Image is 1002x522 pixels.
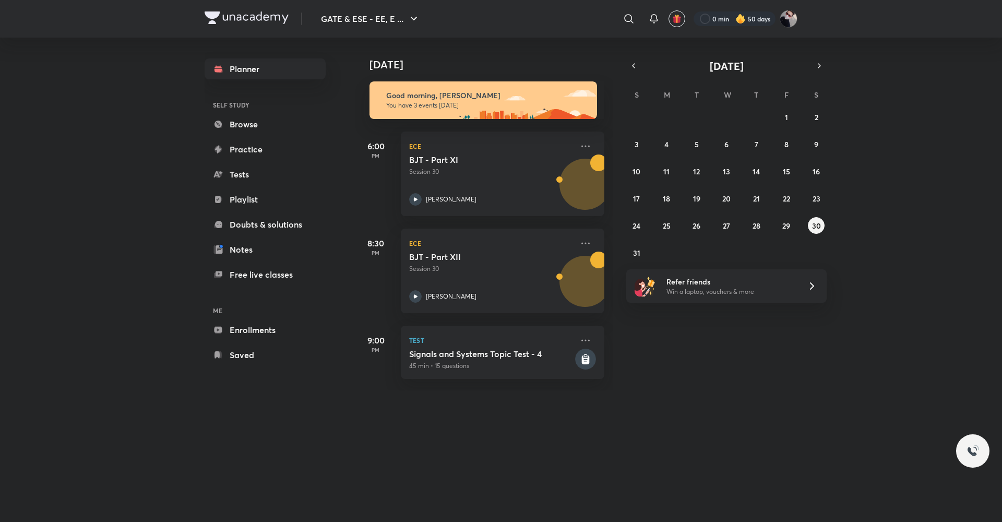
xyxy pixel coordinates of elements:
[369,81,597,119] img: morning
[560,262,610,312] img: Avatar
[808,190,825,207] button: August 23, 2025
[205,139,326,160] a: Practice
[718,163,735,180] button: August 13, 2025
[723,167,730,176] abbr: August 13, 2025
[386,91,588,100] h6: Good morning, [PERSON_NAME]
[409,237,573,250] p: ECE
[205,114,326,135] a: Browse
[355,237,397,250] h5: 8:30
[693,194,700,204] abbr: August 19, 2025
[205,319,326,340] a: Enrollments
[355,152,397,159] p: PM
[355,250,397,256] p: PM
[722,194,731,204] abbr: August 20, 2025
[718,217,735,234] button: August 27, 2025
[753,194,760,204] abbr: August 21, 2025
[369,58,615,71] h4: [DATE]
[723,221,730,231] abbr: August 27, 2025
[778,136,795,152] button: August 8, 2025
[205,239,326,260] a: Notes
[778,163,795,180] button: August 15, 2025
[409,252,539,262] h5: BJT - Part XII
[688,136,705,152] button: August 5, 2025
[409,155,539,165] h5: BJT - Part XI
[812,221,821,231] abbr: August 30, 2025
[748,163,765,180] button: August 14, 2025
[688,163,705,180] button: August 12, 2025
[409,264,573,274] p: Session 30
[658,163,675,180] button: August 11, 2025
[783,194,790,204] abbr: August 22, 2025
[808,163,825,180] button: August 16, 2025
[205,11,289,27] a: Company Logo
[628,163,645,180] button: August 10, 2025
[635,139,639,149] abbr: August 3, 2025
[663,167,670,176] abbr: August 11, 2025
[205,11,289,24] img: Company Logo
[628,217,645,234] button: August 24, 2025
[778,109,795,125] button: August 1, 2025
[666,287,795,296] p: Win a laptop, vouchers & more
[635,276,655,296] img: referral
[628,190,645,207] button: August 17, 2025
[669,10,685,27] button: avatar
[748,190,765,207] button: August 21, 2025
[664,90,670,100] abbr: Monday
[808,109,825,125] button: August 2, 2025
[628,244,645,261] button: August 31, 2025
[409,140,573,152] p: ECE
[808,217,825,234] button: August 30, 2025
[724,139,729,149] abbr: August 6, 2025
[778,217,795,234] button: August 29, 2025
[205,164,326,185] a: Tests
[355,140,397,152] h5: 6:00
[748,136,765,152] button: August 7, 2025
[735,14,746,24] img: streak
[633,167,640,176] abbr: August 10, 2025
[710,59,744,73] span: [DATE]
[755,139,758,149] abbr: August 7, 2025
[628,136,645,152] button: August 3, 2025
[808,136,825,152] button: August 9, 2025
[663,221,671,231] abbr: August 25, 2025
[355,347,397,353] p: PM
[785,112,788,122] abbr: August 1, 2025
[813,167,820,176] abbr: August 16, 2025
[814,139,818,149] abbr: August 9, 2025
[205,302,326,319] h6: ME
[663,194,670,204] abbr: August 18, 2025
[688,190,705,207] button: August 19, 2025
[315,8,426,29] button: GATE & ESE - EE, E ...
[409,361,573,371] p: 45 min • 15 questions
[633,194,640,204] abbr: August 17, 2025
[718,190,735,207] button: August 20, 2025
[205,214,326,235] a: Doubts & solutions
[780,10,797,28] img: Ashutosh Tripathi
[205,58,326,79] a: Planner
[784,139,789,149] abbr: August 8, 2025
[386,101,588,110] p: You have 3 events [DATE]
[426,195,476,204] p: [PERSON_NAME]
[633,221,640,231] abbr: August 24, 2025
[666,276,795,287] h6: Refer friends
[778,190,795,207] button: August 22, 2025
[205,96,326,114] h6: SELF STUDY
[560,164,610,215] img: Avatar
[967,445,979,457] img: ttu
[693,167,700,176] abbr: August 12, 2025
[658,190,675,207] button: August 18, 2025
[753,221,760,231] abbr: August 28, 2025
[426,292,476,301] p: [PERSON_NAME]
[633,248,640,258] abbr: August 31, 2025
[782,221,790,231] abbr: August 29, 2025
[205,264,326,285] a: Free live classes
[641,58,812,73] button: [DATE]
[205,345,326,365] a: Saved
[635,90,639,100] abbr: Sunday
[355,334,397,347] h5: 9:00
[409,167,573,176] p: Session 30
[784,90,789,100] abbr: Friday
[693,221,700,231] abbr: August 26, 2025
[814,90,818,100] abbr: Saturday
[695,139,699,149] abbr: August 5, 2025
